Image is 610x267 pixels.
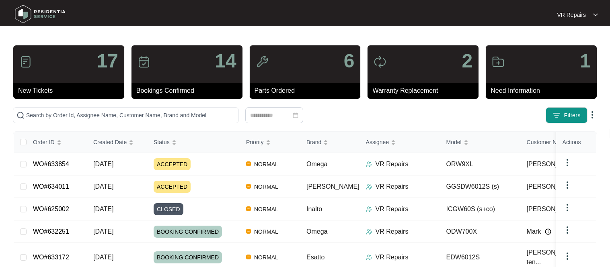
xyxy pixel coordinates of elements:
[33,183,69,190] a: WO#634011
[366,254,372,261] img: Assigner Icon
[246,255,251,259] img: Vercel Logo
[527,227,541,236] span: Mark
[440,198,520,220] td: ICGW60S (s+co)
[93,183,113,190] span: [DATE]
[376,204,409,214] p: VR Repairs
[255,86,361,96] p: Parts Ordered
[306,228,327,235] span: Omega
[527,248,590,267] span: [PERSON_NAME] - ten...
[366,138,389,147] span: Assignee
[593,13,598,17] img: dropdown arrow
[27,132,87,153] th: Order ID
[251,204,281,214] span: NORMAL
[564,111,581,120] span: Filters
[552,111,561,119] img: filter icon
[563,158,572,167] img: dropdown arrow
[344,51,355,71] p: 6
[372,86,479,96] p: Warranty Replacement
[26,111,235,120] input: Search by Order Id, Assignee Name, Customer Name, Brand and Model
[563,180,572,190] img: dropdown arrow
[300,132,359,153] th: Brand
[359,132,440,153] th: Assignee
[147,132,240,153] th: Status
[138,55,150,68] img: icon
[251,159,281,169] span: NORMAL
[556,132,596,153] th: Actions
[440,220,520,243] td: ODW700X
[18,86,124,96] p: New Tickets
[246,161,251,166] img: Vercel Logo
[527,138,568,147] span: Customer Name
[440,175,520,198] td: GGSDW6012S (s)
[33,161,69,167] a: WO#633854
[376,159,409,169] p: VR Repairs
[446,138,462,147] span: Model
[19,55,32,68] img: icon
[366,161,372,167] img: Assigner Icon
[366,228,372,235] img: Assigner Icon
[154,138,170,147] span: Status
[306,206,322,212] span: Inalto
[16,111,25,119] img: search-icon
[97,51,118,71] p: 17
[256,55,269,68] img: icon
[374,55,386,68] img: icon
[154,181,191,193] span: ACCEPTED
[87,132,147,153] th: Created Date
[462,51,472,71] p: 2
[545,228,551,235] img: Info icon
[306,138,321,147] span: Brand
[306,254,325,261] span: Esatto
[376,182,409,192] p: VR Repairs
[93,138,127,147] span: Created Date
[520,132,601,153] th: Customer Name
[154,251,222,263] span: BOOKING CONFIRMED
[33,206,69,212] a: WO#625002
[12,2,68,26] img: residentia service logo
[376,227,409,236] p: VR Repairs
[154,226,222,238] span: BOOKING CONFIRMED
[563,225,572,235] img: dropdown arrow
[527,159,580,169] span: [PERSON_NAME]
[580,51,591,71] p: 1
[93,254,113,261] span: [DATE]
[93,228,113,235] span: [DATE]
[563,251,572,261] img: dropdown arrow
[33,138,55,147] span: Order ID
[440,132,520,153] th: Model
[440,153,520,175] td: ORW9XL
[491,86,597,96] p: Need Information
[527,204,580,214] span: [PERSON_NAME]
[366,206,372,212] img: Assigner Icon
[246,184,251,189] img: Vercel Logo
[587,110,597,120] img: dropdown arrow
[492,55,505,68] img: icon
[563,203,572,212] img: dropdown arrow
[557,11,586,19] p: VR Repairs
[366,183,372,190] img: Assigner Icon
[246,229,251,234] img: Vercel Logo
[306,183,359,190] span: [PERSON_NAME]
[251,227,281,236] span: NORMAL
[251,182,281,192] span: NORMAL
[251,253,281,262] span: NORMAL
[246,206,251,211] img: Vercel Logo
[527,182,585,192] span: [PERSON_NAME]...
[306,161,327,167] span: Omega
[246,138,264,147] span: Priority
[33,254,69,261] a: WO#633172
[376,253,409,262] p: VR Repairs
[93,161,113,167] span: [DATE]
[240,132,300,153] th: Priority
[33,228,69,235] a: WO#632251
[93,206,113,212] span: [DATE]
[136,86,242,96] p: Bookings Confirmed
[546,107,587,123] button: filter iconFilters
[154,158,191,170] span: ACCEPTED
[215,51,236,71] p: 14
[154,203,183,215] span: CLOSED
